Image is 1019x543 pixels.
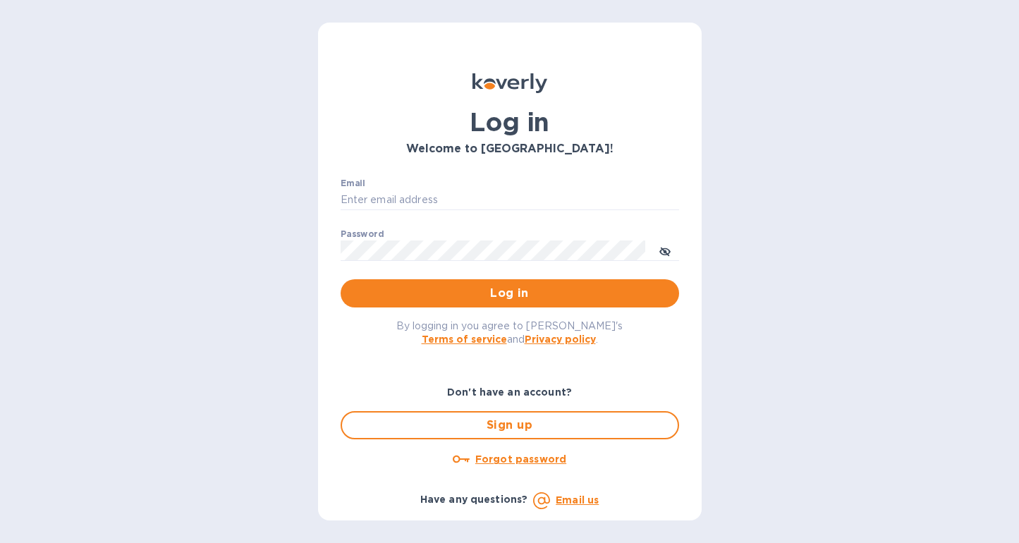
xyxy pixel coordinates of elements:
[472,73,547,93] img: Koverly
[341,230,384,238] label: Password
[651,236,679,264] button: toggle password visibility
[353,417,666,434] span: Sign up
[420,494,528,505] b: Have any questions?
[341,142,679,156] h3: Welcome to [GEOGRAPHIC_DATA]!
[352,285,668,302] span: Log in
[396,320,623,345] span: By logging in you agree to [PERSON_NAME]'s and .
[341,411,679,439] button: Sign up
[475,453,566,465] u: Forgot password
[341,279,679,307] button: Log in
[341,107,679,137] h1: Log in
[422,334,507,345] a: Terms of service
[341,179,365,188] label: Email
[341,190,679,211] input: Enter email address
[525,334,596,345] a: Privacy policy
[556,494,599,506] a: Email us
[447,386,572,398] b: Don't have an account?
